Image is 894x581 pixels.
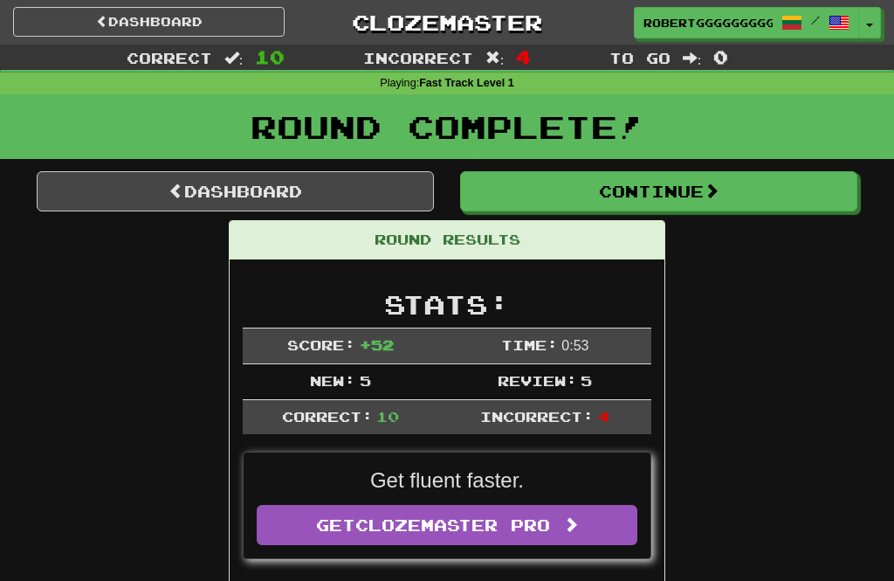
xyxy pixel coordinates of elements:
[501,336,558,353] span: Time:
[561,338,588,353] span: 0 : 53
[127,49,212,66] span: Correct
[363,49,473,66] span: Incorrect
[419,77,514,89] strong: Fast Track Level 1
[13,7,285,37] a: Dashboard
[355,515,550,535] span: Clozemaster Pro
[634,7,859,38] a: RobertGgggggggg /
[255,46,285,67] span: 10
[498,372,577,389] span: Review:
[224,51,244,66] span: :
[287,336,355,353] span: Score:
[480,408,594,425] span: Incorrect:
[282,408,373,425] span: Correct:
[609,49,670,66] span: To go
[683,51,702,66] span: :
[713,46,728,67] span: 0
[310,372,355,389] span: New:
[643,15,773,31] span: RobertGgggggggg
[376,408,399,425] span: 10
[460,171,857,211] button: Continue
[581,372,592,389] span: 5
[257,466,637,495] p: Get fluent faster.
[257,505,637,545] a: GetClozemaster Pro
[243,290,651,319] h2: Stats:
[598,408,609,425] span: 4
[230,221,664,259] div: Round Results
[37,171,434,211] a: Dashboard
[811,14,820,26] span: /
[485,51,505,66] span: :
[360,372,371,389] span: 5
[516,46,531,67] span: 4
[360,336,394,353] span: + 52
[6,109,888,144] h1: Round Complete!
[311,7,582,38] a: Clozemaster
